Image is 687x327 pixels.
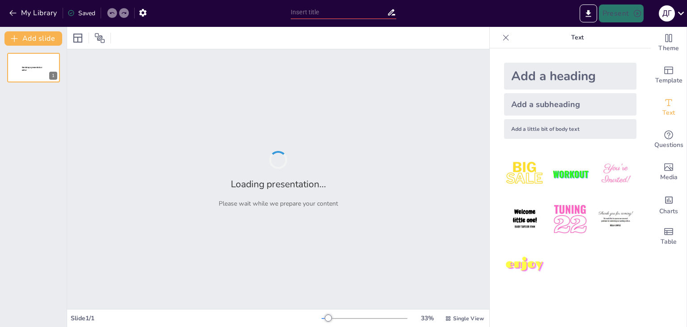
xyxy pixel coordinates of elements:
img: 4.jpeg [504,198,546,240]
button: My Library [7,6,61,20]
span: Table [661,237,677,247]
button: Д Г [659,4,675,22]
img: 1.jpeg [504,153,546,195]
div: Add a subheading [504,93,636,116]
div: Add a table [651,220,687,253]
div: 1 [49,72,57,80]
img: 6.jpeg [595,198,636,240]
span: Position [94,33,105,43]
button: Export to PowerPoint [580,4,597,22]
span: Questions [654,140,683,150]
span: Charts [659,207,678,216]
span: Sendsteps presentation editor [22,66,42,71]
div: Layout [71,31,85,45]
span: Template [655,76,683,86]
div: Add a heading [504,63,636,90]
input: Insert title [291,6,387,19]
button: Present [599,4,644,22]
img: 5.jpeg [549,198,591,240]
span: Media [660,172,678,182]
span: Text [662,108,675,118]
div: Add charts and graphs [651,188,687,220]
div: Get real-time input from your audience [651,124,687,156]
img: 3.jpeg [595,153,636,195]
span: Theme [658,43,679,53]
div: Add images, graphics, shapes or video [651,156,687,188]
h2: Loading presentation... [231,178,326,190]
p: Text [513,27,642,48]
span: Single View [453,315,484,322]
div: Add text boxes [651,91,687,124]
p: Please wait while we prepare your content [219,199,338,208]
div: Д Г [659,5,675,22]
div: Change the overall theme [651,27,687,59]
div: Sendsteps presentation editor1 [7,53,60,82]
div: Add ready made slides [651,59,687,91]
div: Saved [68,9,95,17]
button: Add slide [4,31,62,46]
div: Slide 1 / 1 [71,314,322,323]
div: 33 % [416,314,438,323]
img: 7.jpeg [504,244,546,286]
img: 2.jpeg [549,153,591,195]
div: Add a little bit of body text [504,119,636,139]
